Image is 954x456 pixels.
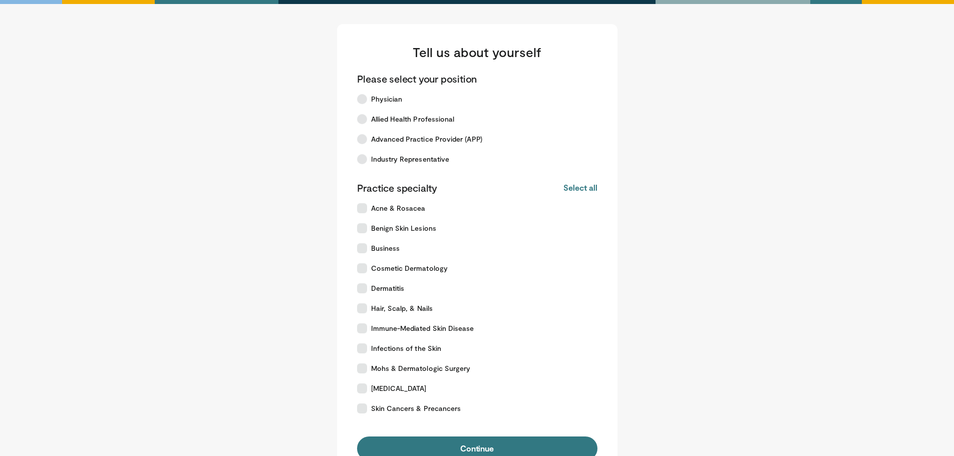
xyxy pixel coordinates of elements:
span: [MEDICAL_DATA] [371,383,427,393]
h3: Tell us about yourself [357,44,597,60]
span: Acne & Rosacea [371,203,426,213]
p: Practice specialty [357,181,437,194]
span: Hair, Scalp, & Nails [371,303,433,313]
span: Physician [371,94,403,104]
span: Advanced Practice Provider (APP) [371,134,482,144]
span: Immune-Mediated Skin Disease [371,323,474,333]
p: Please select your position [357,72,477,85]
span: Business [371,243,400,253]
span: Benign Skin Lesions [371,223,436,233]
span: Mohs & Dermatologic Surgery [371,363,471,373]
span: Infections of the Skin [371,343,442,353]
span: Skin Cancers & Precancers [371,403,461,413]
span: Industry Representative [371,154,450,164]
span: Dermatitis [371,283,405,293]
span: Cosmetic Dermatology [371,263,448,273]
button: Select all [563,182,597,193]
span: Allied Health Professional [371,114,455,124]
